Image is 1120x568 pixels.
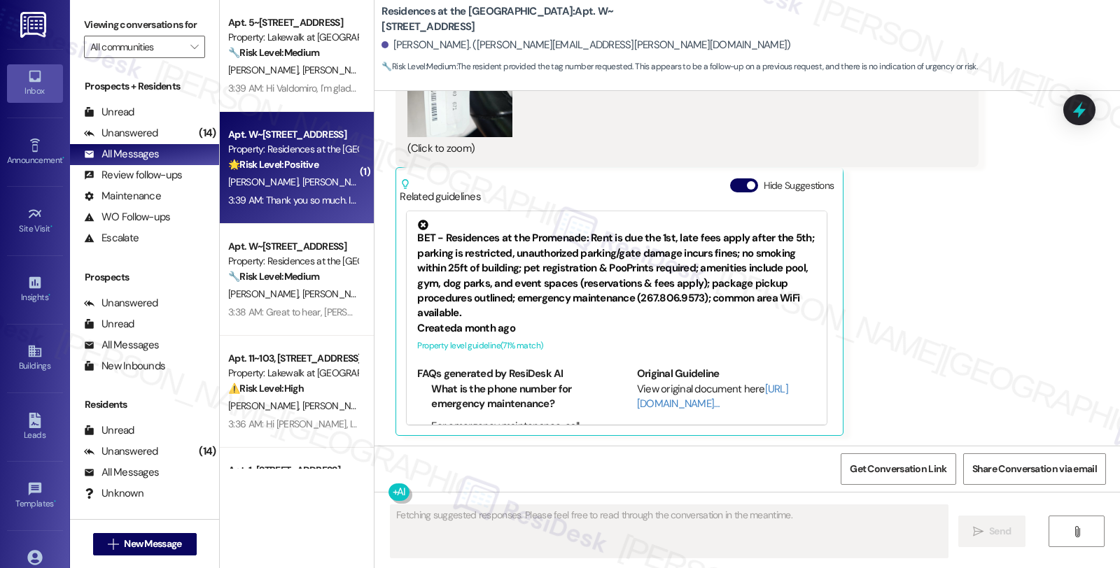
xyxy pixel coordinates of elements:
[228,351,358,366] div: Apt. 11~103, [STREET_ADDRESS]
[228,82,818,94] div: 3:39 AM: Hi Valdomiro, I'm glad to hear the service was completed. If you have any other question...
[637,367,720,381] b: Original Guideline
[7,64,63,102] a: Inbox
[84,317,134,332] div: Unread
[7,477,63,515] a: Templates •
[228,142,358,157] div: Property: Residences at the [GEOGRAPHIC_DATA]
[7,202,63,240] a: Site Visit •
[84,14,205,36] label: Viewing conversations for
[302,399,487,412] span: [PERSON_NAME] Dos [PERSON_NAME] Bahia
[228,30,358,45] div: Property: Lakewalk at [GEOGRAPHIC_DATA]
[958,516,1026,547] button: Send
[7,271,63,308] a: Insights •
[54,497,56,506] span: •
[195,122,219,144] div: (14)
[228,46,319,59] strong: 🔧 Risk Level: Medium
[431,419,597,479] li: For emergency maintenance, call [PHONE_NUMBER] and follow the prompts to get in contact with emer...
[417,220,816,321] div: BET - Residences at the Promenade: Rent is due the 1st, late fees apply after the 5th; parking is...
[50,222,52,232] span: •
[124,537,181,551] span: New Message
[841,453,955,485] button: Get Conversation Link
[20,12,49,38] img: ResiDesk Logo
[84,338,159,353] div: All Messages
[84,444,158,459] div: Unanswered
[764,178,834,193] label: Hide Suggestions
[989,524,1011,539] span: Send
[190,41,198,52] i: 
[381,4,661,34] b: Residences at the [GEOGRAPHIC_DATA]: Apt. W~[STREET_ADDRESS]
[84,147,159,162] div: All Messages
[228,64,302,76] span: [PERSON_NAME]
[84,210,170,225] div: WO Follow-ups
[972,462,1097,476] span: Share Conversation via email
[302,287,372,300] span: [PERSON_NAME]
[84,168,182,183] div: Review follow-ups
[431,382,597,412] li: What is the phone number for emergency maintenance?
[228,463,358,478] div: Apt. 1~[STREET_ADDRESS]
[973,526,983,537] i: 
[1072,526,1082,537] i: 
[381,38,790,52] div: [PERSON_NAME]. ([PERSON_NAME][EMAIL_ADDRESS][PERSON_NAME][DOMAIN_NAME])
[228,270,319,283] strong: 🔧 Risk Level: Medium
[417,321,816,336] div: Created a month ago
[70,270,219,285] div: Prospects
[7,339,63,377] a: Buildings
[93,533,197,555] button: New Message
[391,505,948,558] textarea: Fetching suggested responses. Please feel free to read through the conversation in the meantime.
[302,176,372,188] span: [PERSON_NAME]
[84,189,161,204] div: Maintenance
[228,287,302,300] span: [PERSON_NAME]
[381,61,456,72] strong: 🔧 Risk Level: Medium
[84,486,143,501] div: Unknown
[381,59,977,74] span: : The resident provided the tag number requested. This appears to be a follow-up on a previous re...
[228,399,302,412] span: [PERSON_NAME]
[963,453,1106,485] button: Share Conversation via email
[228,176,302,188] span: [PERSON_NAME]
[637,382,788,411] a: [URL][DOMAIN_NAME]…
[84,296,158,311] div: Unanswered
[108,539,118,550] i: 
[84,126,158,141] div: Unanswered
[417,367,563,381] b: FAQs generated by ResiDesk AI
[228,239,358,254] div: Apt. W~[STREET_ADDRESS]
[84,105,134,120] div: Unread
[48,290,50,300] span: •
[228,382,304,395] strong: ⚠️ Risk Level: High
[228,15,358,30] div: Apt. 5~[STREET_ADDRESS]
[84,423,134,438] div: Unread
[400,178,481,204] div: Related guidelines
[302,64,377,76] span: [PERSON_NAME]
[228,254,358,269] div: Property: Residences at the [GEOGRAPHIC_DATA]
[84,465,159,480] div: All Messages
[84,231,139,246] div: Escalate
[417,339,816,353] div: Property level guideline ( 71 % match)
[195,441,219,462] div: (14)
[637,382,817,412] div: View original document here
[850,462,946,476] span: Get Conversation Link
[407,141,956,156] div: (Click to zoom)
[228,306,733,318] div: 3:38 AM: Great to hear, [PERSON_NAME]! If you need anything else, don't hesitate to reach out. We...
[228,127,358,142] div: Apt. W~[STREET_ADDRESS]
[90,36,183,58] input: All communities
[228,158,318,171] strong: 🌟 Risk Level: Positive
[70,397,219,412] div: Residents
[228,418,1105,430] div: 3:36 AM: Hi [PERSON_NAME], I understand the door issue wasn't fully resolved by the team. I'm sor...
[70,79,219,94] div: Prospects + Residents
[84,359,165,374] div: New Inbounds
[228,366,358,381] div: Property: Lakewalk at [GEOGRAPHIC_DATA]
[7,409,63,446] a: Leads
[228,194,659,206] div: 3:39 AM: Thank you so much. I hope that we will have the opportunity to meet at some point! Take ...
[62,153,64,163] span: •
